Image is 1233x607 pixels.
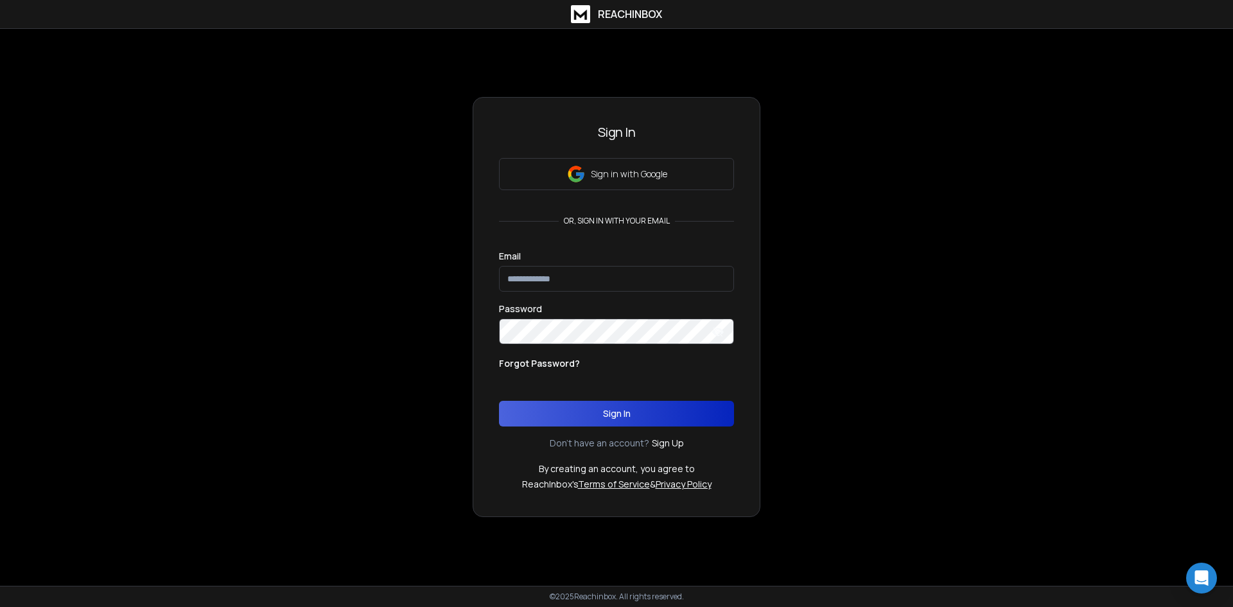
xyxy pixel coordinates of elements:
[550,437,649,450] p: Don't have an account?
[571,5,590,23] img: logo
[656,478,712,490] a: Privacy Policy
[499,401,734,427] button: Sign In
[499,123,734,141] h3: Sign In
[550,592,684,602] p: © 2025 Reachinbox. All rights reserved.
[591,168,667,180] p: Sign in with Google
[578,478,650,490] a: Terms of Service
[571,5,662,23] a: ReachInbox
[652,437,684,450] a: Sign Up
[522,478,712,491] p: ReachInbox's &
[539,462,695,475] p: By creating an account, you agree to
[559,216,675,226] p: or, sign in with your email
[499,158,734,190] button: Sign in with Google
[499,252,521,261] label: Email
[1186,563,1217,594] div: Open Intercom Messenger
[598,6,662,22] h1: ReachInbox
[499,357,580,370] p: Forgot Password?
[499,304,542,313] label: Password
